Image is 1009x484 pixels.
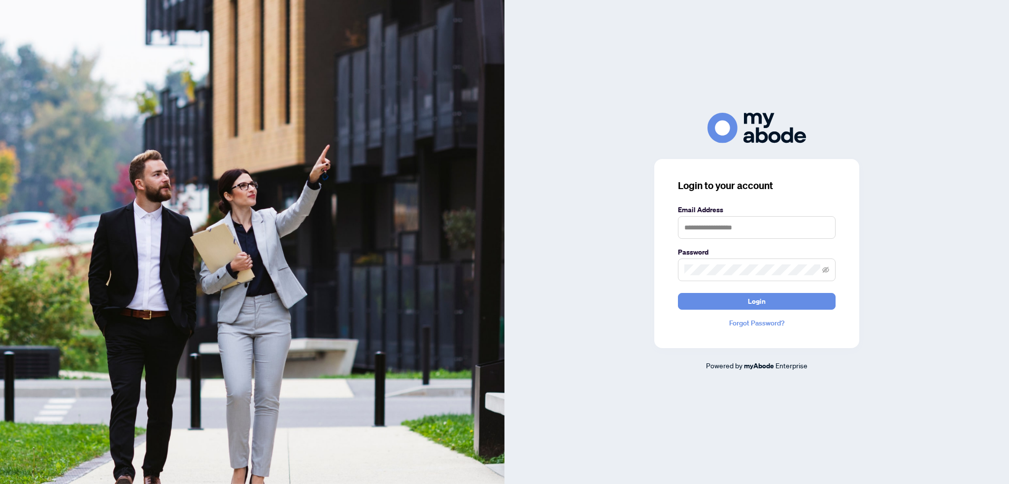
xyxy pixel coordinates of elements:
[678,318,836,328] a: Forgot Password?
[678,179,836,193] h3: Login to your account
[707,113,806,143] img: ma-logo
[822,266,829,273] span: eye-invisible
[678,293,836,310] button: Login
[748,293,766,309] span: Login
[678,247,836,258] label: Password
[775,361,807,370] span: Enterprise
[706,361,742,370] span: Powered by
[678,204,836,215] label: Email Address
[744,360,774,371] a: myAbode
